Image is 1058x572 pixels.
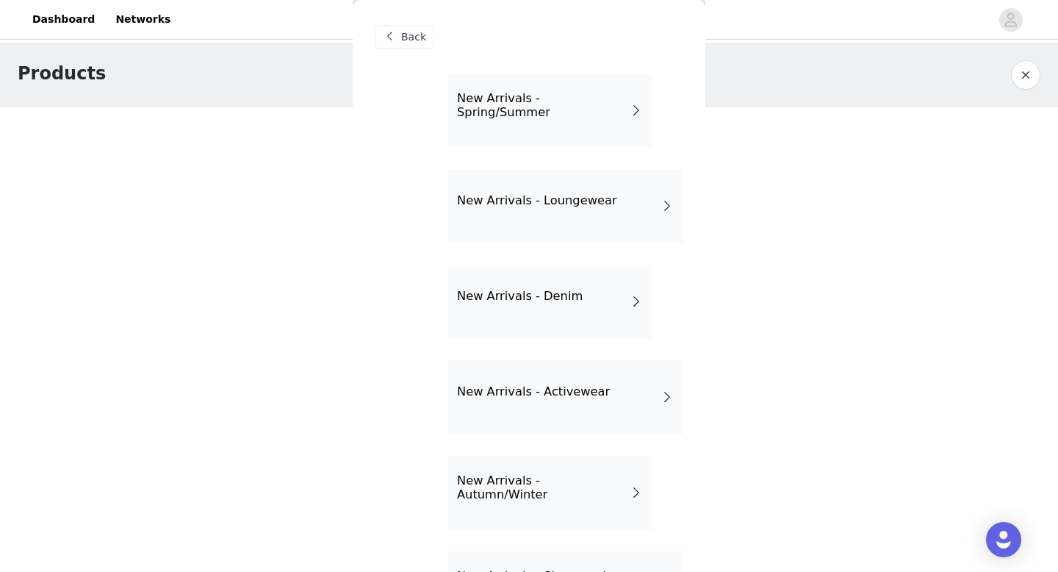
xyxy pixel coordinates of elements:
a: Networks [107,3,179,36]
div: Open Intercom Messenger [986,522,1021,557]
h4: New Arrivals - Activewear [457,385,610,398]
h4: New Arrivals - Spring/Summer [457,92,630,119]
h4: New Arrivals - Autumn/Winter [457,474,630,501]
div: avatar [1004,8,1018,32]
h4: New Arrivals - Loungewear [457,194,617,207]
a: Dashboard [24,3,104,36]
span: Back [401,29,426,45]
h1: Products [18,60,106,87]
h4: New Arrivals - Denim [457,290,583,303]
